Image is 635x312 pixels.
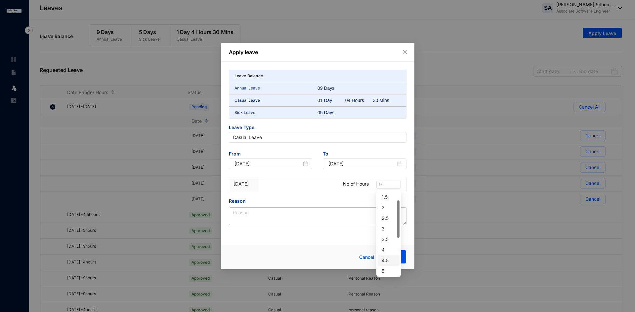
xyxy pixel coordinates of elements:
div: 5 [378,266,400,276]
span: close [402,50,408,55]
div: 1.5 [378,192,400,202]
span: 9 [379,181,398,188]
div: 3.5 [382,236,396,243]
p: Leave Balance [234,73,263,79]
p: [DATE] [233,181,254,187]
div: 3.5 [378,234,400,245]
button: Close [402,49,409,56]
div: 2 [378,202,400,213]
div: 04 Hours [345,97,373,104]
div: 2 [382,204,396,211]
span: Cancel [359,254,374,261]
div: 4 [378,245,400,255]
p: No of Hours [343,181,369,187]
div: 2.5 [382,215,396,222]
p: Casual Leave [234,97,318,104]
div: 01 Day [317,97,345,104]
div: 4.5 [382,257,396,264]
div: 30 Mins [373,97,401,104]
span: Casual Leave [233,132,402,142]
div: 4.5 [378,255,400,266]
p: Sick Leave [234,109,318,116]
div: 09 Days [317,85,345,91]
button: Cancel [354,251,379,264]
p: Apply leave [229,48,406,56]
span: Leave Type [229,124,406,132]
p: Annual Leave [234,85,318,91]
textarea: Reason [229,207,406,225]
label: Reason [229,197,250,205]
div: 5 [382,267,396,275]
div: 2.5 [378,213,400,224]
span: From [229,151,313,158]
div: 05 Days [317,109,345,116]
div: 4 [382,246,396,254]
div: 3 [378,224,400,234]
div: 3 [382,225,396,232]
span: To [323,151,406,158]
div: 1.5 [382,193,396,201]
input: Start Date [234,160,302,167]
input: End Date [328,160,396,167]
